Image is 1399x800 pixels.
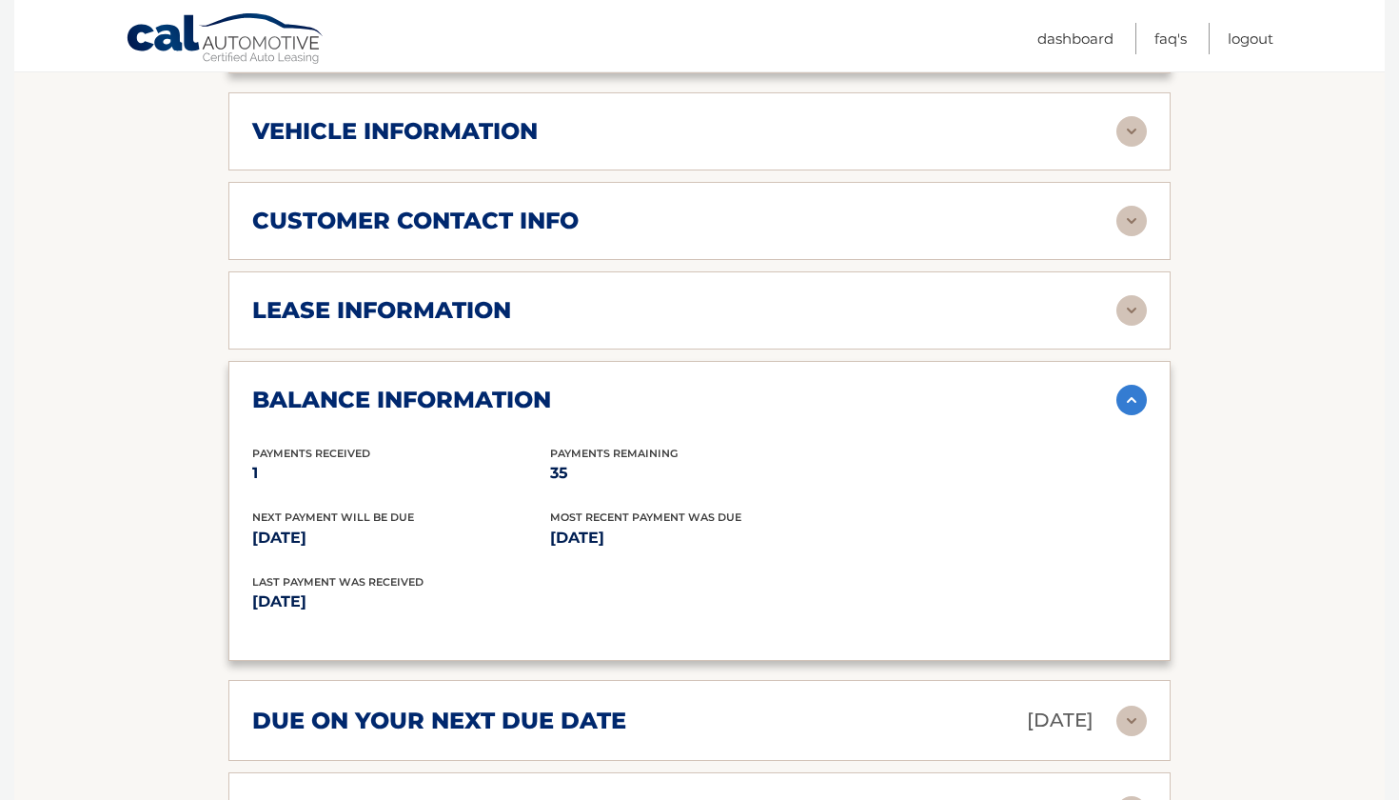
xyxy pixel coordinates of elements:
img: accordion-active.svg [1116,385,1147,415]
p: 35 [550,460,848,487]
h2: lease information [252,296,511,325]
p: 1 [252,460,550,487]
h2: vehicle information [252,117,538,146]
span: Last Payment was received [252,575,424,589]
a: Logout [1228,23,1273,54]
h2: customer contact info [252,207,579,235]
img: accordion-rest.svg [1116,206,1147,236]
a: FAQ's [1154,23,1187,54]
a: Cal Automotive [126,12,325,68]
span: Most Recent Payment Was Due [550,510,741,524]
h2: due on your next due date [252,707,626,735]
img: accordion-rest.svg [1116,116,1147,147]
p: [DATE] [550,525,848,551]
p: [DATE] [252,589,699,615]
img: accordion-rest.svg [1116,295,1147,326]
a: Dashboard [1037,23,1113,54]
h2: balance information [252,386,551,414]
span: Payments Remaining [550,447,678,460]
img: accordion-rest.svg [1116,706,1147,736]
span: Next Payment will be due [252,510,414,524]
p: [DATE] [1027,704,1094,737]
p: [DATE] [252,525,550,551]
span: Payments Received [252,447,370,460]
